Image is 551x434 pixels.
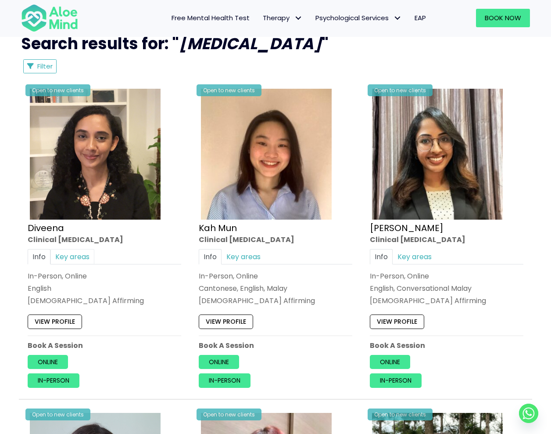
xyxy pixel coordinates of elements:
p: Book A Session [28,340,181,351]
a: Online [199,355,239,369]
div: Clinical [MEDICAL_DATA] [370,235,523,245]
a: Key areas [50,249,94,264]
a: In-person [199,373,250,387]
p: Cantonese, English, Malay [199,283,352,293]
a: Kah Mun [199,222,237,234]
a: [PERSON_NAME] [370,222,444,234]
h2: Search results for: " " [21,33,530,55]
a: Diveena [28,222,64,234]
img: croped-Anita_Profile-photo-300×300 [372,89,503,220]
a: Online [370,355,410,369]
p: English, Conversational Malay [370,283,523,293]
a: EAP [408,9,433,27]
div: Clinical [MEDICAL_DATA] [199,235,352,245]
div: [DEMOGRAPHIC_DATA] Affirming [370,296,523,306]
a: Key areas [222,249,265,264]
a: Online [28,355,68,369]
div: Open to new clients [368,84,433,96]
span: EAP [415,13,426,22]
a: TherapyTherapy: submenu [256,9,309,27]
div: In-Person, Online [199,271,352,281]
span: Free Mental Health Test [172,13,250,22]
a: Whatsapp [519,404,538,423]
span: Psychological Services [315,13,401,22]
a: Key areas [393,249,437,264]
div: Open to new clients [197,84,261,96]
a: View profile [370,315,424,329]
a: Info [28,249,50,264]
div: Open to new clients [25,409,90,420]
span: Book Now [485,13,521,22]
a: Info [370,249,393,264]
p: Book A Session [370,340,523,351]
a: In-person [370,373,422,387]
img: Kah Mun-profile-crop-300×300 [201,89,332,220]
div: Open to new clients [197,409,261,420]
nav: Menu [89,9,433,27]
a: Book Now [476,9,530,27]
a: Free Mental Health Test [165,9,256,27]
a: View profile [28,315,82,329]
a: Info [199,249,222,264]
div: Open to new clients [368,409,433,420]
p: English [28,283,181,293]
em: [MEDICAL_DATA] [179,33,322,55]
button: Filter Listings [23,59,57,73]
div: In-Person, Online [370,271,523,281]
span: Psychological Services: submenu [391,12,404,25]
div: Clinical [MEDICAL_DATA] [28,235,181,245]
div: [DEMOGRAPHIC_DATA] Affirming [199,296,352,306]
a: In-person [28,373,79,387]
div: [DEMOGRAPHIC_DATA] Affirming [28,296,181,306]
a: View profile [199,315,253,329]
div: In-Person, Online [28,271,181,281]
span: Filter [37,61,53,71]
p: Book A Session [199,340,352,351]
a: Psychological ServicesPsychological Services: submenu [309,9,408,27]
img: Aloe mind Logo [21,4,78,33]
span: Therapy: submenu [292,12,304,25]
span: Therapy [263,13,302,22]
img: IMG_1660 – Diveena Nair [30,89,161,220]
div: Open to new clients [25,84,90,96]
